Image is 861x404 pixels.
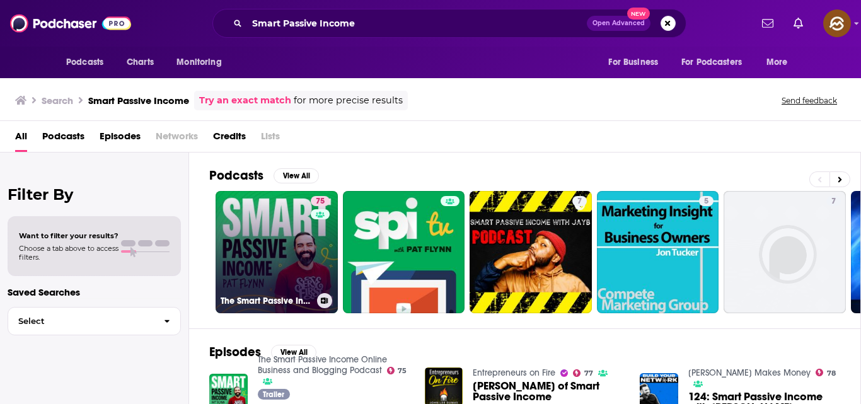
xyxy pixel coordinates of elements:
a: 7 [826,196,841,206]
a: PodcastsView All [209,168,319,183]
span: Lists [261,126,280,152]
span: Podcasts [66,54,103,71]
span: Want to filter your results? [19,231,118,240]
a: Episodes [100,126,141,152]
span: More [766,54,788,71]
p: Saved Searches [8,286,181,298]
a: Entrepreneurs on Fire [473,367,555,378]
a: EpisodesView All [209,344,316,360]
span: Open Advanced [592,20,645,26]
input: Search podcasts, credits, & more... [247,13,587,33]
span: 77 [584,371,593,376]
h2: Episodes [209,344,261,360]
a: 5 [699,196,714,206]
span: 75 [398,368,407,374]
a: 5 [597,191,719,313]
span: 7 [577,195,582,208]
button: View All [271,345,316,360]
button: Send feedback [778,95,841,106]
a: All [15,126,27,152]
a: 7 [572,196,587,206]
span: New [627,8,650,20]
a: Credits [213,126,246,152]
a: Show notifications dropdown [757,13,778,34]
button: View All [274,168,319,183]
button: open menu [673,50,760,74]
span: for more precise results [294,93,403,108]
a: 7 [724,191,846,313]
span: Monitoring [176,54,221,71]
h2: Podcasts [209,168,263,183]
a: Show notifications dropdown [789,13,808,34]
span: For Podcasters [681,54,742,71]
a: 75 [311,196,330,206]
button: Select [8,307,181,335]
span: Trailer [263,391,284,398]
span: 75 [316,195,325,208]
span: 78 [827,371,836,376]
img: User Profile [823,9,851,37]
button: Open AdvancedNew [587,16,650,31]
a: Charts [118,50,161,74]
a: 77 [573,369,593,377]
a: Podcasts [42,126,84,152]
button: open menu [168,50,238,74]
a: 7 [470,191,592,313]
span: 5 [704,195,708,208]
span: Choose a tab above to access filters. [19,244,118,262]
button: open menu [599,50,674,74]
span: For Business [608,54,658,71]
a: 78 [816,369,836,376]
div: Search podcasts, credits, & more... [212,9,686,38]
span: Select [8,317,154,325]
a: Travis Makes Money [688,367,811,378]
h3: Search [42,95,73,107]
a: 75 [387,367,407,374]
button: open menu [758,50,804,74]
span: Logged in as hey85204 [823,9,851,37]
a: Try an exact match [199,93,291,108]
span: Networks [156,126,198,152]
a: The Smart Passive Income Online Business and Blogging Podcast [258,354,387,376]
span: Charts [127,54,154,71]
span: 7 [831,195,836,208]
a: 75The Smart Passive Income Online Business and Blogging Podcast [216,191,338,313]
h3: The Smart Passive Income Online Business and Blogging Podcast [221,296,312,306]
img: Podchaser - Follow, Share and Rate Podcasts [10,11,131,35]
h3: Smart Passive Income [88,95,189,107]
a: Pat Flynn of Smart Passive Income [473,381,625,402]
button: Show profile menu [823,9,851,37]
span: [PERSON_NAME] of Smart Passive Income [473,381,625,402]
button: open menu [57,50,120,74]
h2: Filter By [8,185,181,204]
